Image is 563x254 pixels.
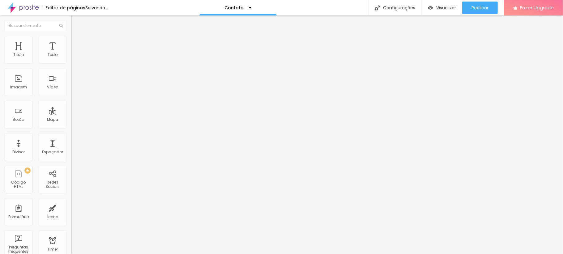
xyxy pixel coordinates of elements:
[5,20,66,31] input: Buscar elemento
[47,215,58,219] div: Ícone
[225,6,244,10] p: Contato
[12,150,25,154] div: Divisor
[40,180,65,189] div: Redes Sociais
[85,6,108,10] div: Salvando...
[375,5,380,11] img: Icone
[48,53,58,57] div: Texto
[59,24,63,28] img: Icone
[422,2,462,14] button: Visualizar
[71,15,563,254] iframe: Editor
[6,180,31,189] div: Código HTML
[47,247,58,252] div: Timer
[462,2,498,14] button: Publicar
[10,85,27,89] div: Imagem
[428,5,433,11] img: view-1.svg
[42,6,85,10] div: Editor de páginas
[13,53,24,57] div: Título
[520,5,554,10] span: Fazer Upgrade
[47,85,58,89] div: Vídeo
[13,117,24,122] div: Botão
[6,245,31,254] div: Perguntas frequentes
[471,5,488,10] span: Publicar
[42,150,63,154] div: Espaçador
[47,117,58,122] div: Mapa
[436,5,456,10] span: Visualizar
[8,215,29,219] div: Formulário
